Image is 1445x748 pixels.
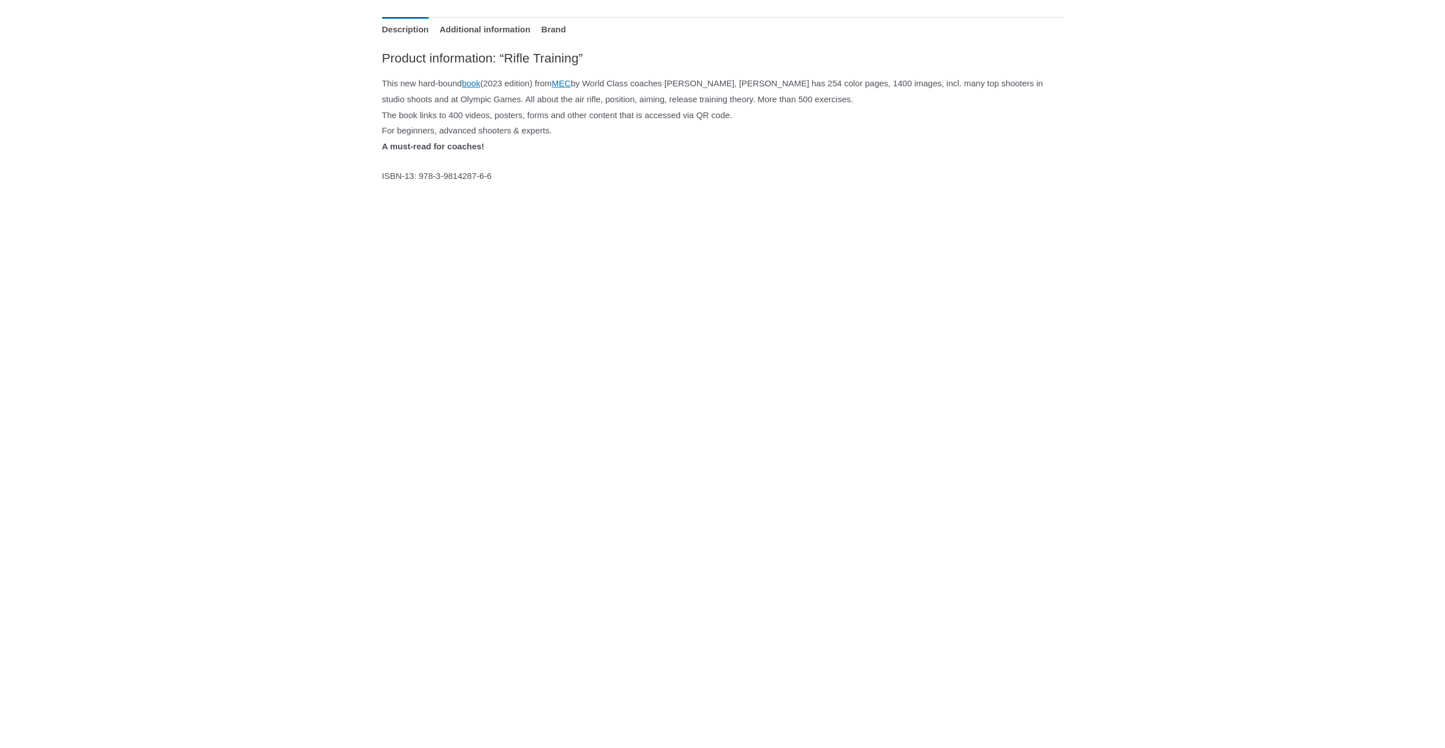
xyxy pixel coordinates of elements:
[382,17,429,41] a: Description
[382,141,484,151] strong: A must-read for coaches!
[462,78,480,88] a: book
[382,76,1063,154] p: This new hard-bound (2023 edition) from by World Class coaches [PERSON_NAME], [PERSON_NAME] has 2...
[382,227,1058,607] iframe: New Book available
[439,17,530,41] a: Additional information
[541,17,566,41] a: Brand
[552,78,571,88] a: MEC
[382,50,1063,66] h2: Product information: “Rifle Training”
[382,168,1063,184] p: ISBN-13: 978-3-9814287-6-6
